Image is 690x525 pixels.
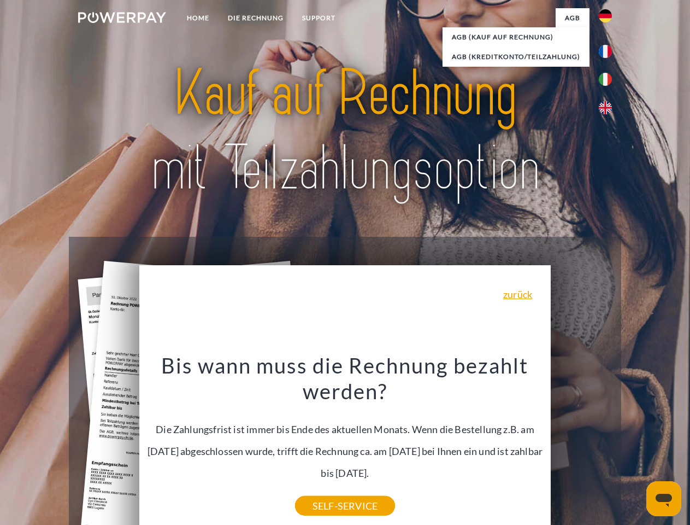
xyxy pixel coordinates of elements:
[443,27,589,47] a: AGB (Kauf auf Rechnung)
[443,47,589,67] a: AGB (Kreditkonto/Teilzahlung)
[295,496,395,516] a: SELF-SERVICE
[219,8,293,28] a: DIE RECHNUNG
[146,352,545,506] div: Die Zahlungsfrist ist immer bis Ende des aktuellen Monats. Wenn die Bestellung z.B. am [DATE] abg...
[503,289,532,299] a: zurück
[599,101,612,114] img: en
[146,352,545,405] h3: Bis wann muss die Rechnung bezahlt werden?
[599,45,612,58] img: fr
[646,481,681,516] iframe: Schaltfläche zum Öffnen des Messaging-Fensters
[293,8,345,28] a: SUPPORT
[556,8,589,28] a: agb
[599,9,612,22] img: de
[104,52,586,209] img: title-powerpay_de.svg
[78,12,166,23] img: logo-powerpay-white.svg
[599,73,612,86] img: it
[178,8,219,28] a: Home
